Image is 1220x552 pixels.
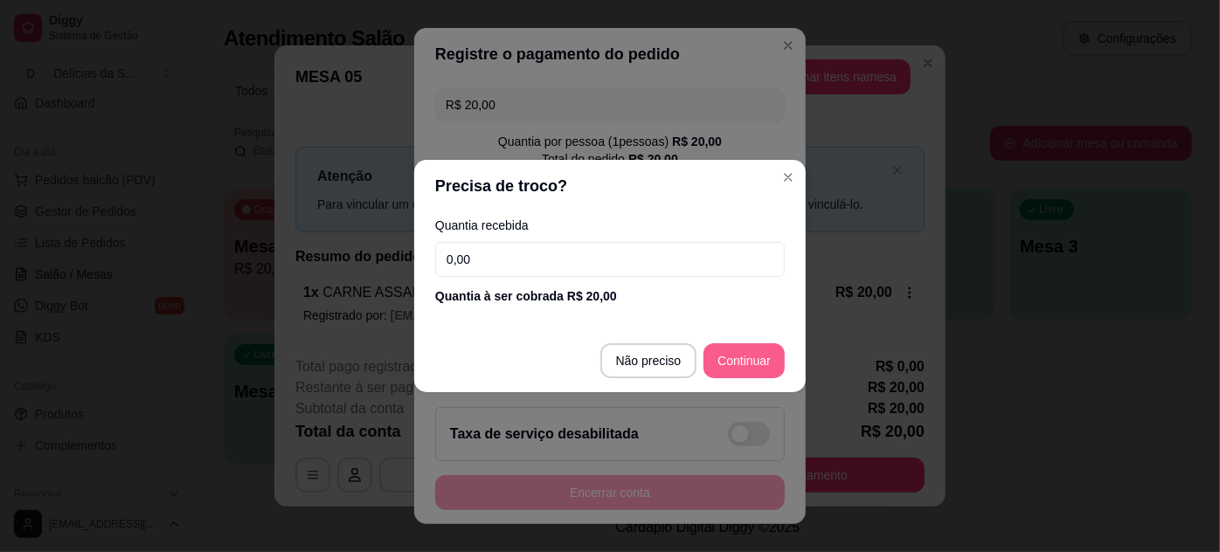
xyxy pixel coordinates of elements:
div: Quantia à ser cobrada R$ 20,00 [435,287,785,305]
header: Precisa de troco? [414,160,806,212]
button: Continuar [704,343,785,378]
button: Close [774,163,802,191]
button: Não preciso [600,343,697,378]
label: Quantia recebida [435,219,785,231]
